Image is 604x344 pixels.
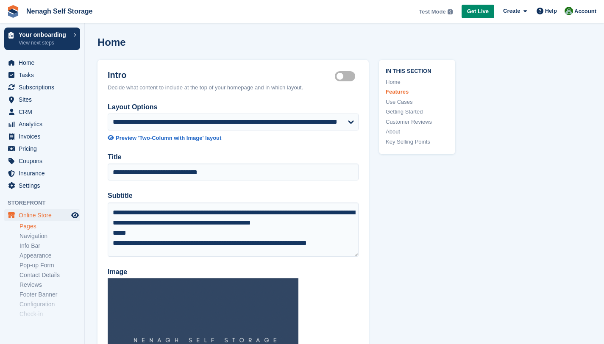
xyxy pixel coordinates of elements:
[19,232,80,240] a: Navigation
[116,134,221,142] div: Preview 'Two-Column with Image' layout
[19,242,80,250] a: Info Bar
[19,143,70,155] span: Pricing
[386,108,448,116] a: Getting Started
[70,210,80,220] a: Preview store
[23,4,96,18] a: Nenagh Self Storage
[386,128,448,136] a: About
[335,76,359,77] label: Hero section active
[19,118,70,130] span: Analytics
[467,7,489,16] span: Get Live
[386,138,448,146] a: Key Selling Points
[7,5,19,18] img: stora-icon-8386f47178a22dfd0bd8f6a31ec36ba5ce8667c1dd55bd0f319d3a0aa187defe.svg
[448,9,453,14] img: icon-info-grey-7440780725fd019a000dd9b08b2336e03edf1995a4989e88bcd33f0948082b44.svg
[19,94,70,105] span: Sites
[19,167,70,179] span: Insurance
[19,281,80,289] a: Reviews
[108,191,359,201] label: Subtitle
[4,118,80,130] a: menu
[19,81,70,93] span: Subscriptions
[19,57,70,69] span: Home
[19,271,80,279] a: Contact Details
[108,102,359,112] label: Layout Options
[19,155,70,167] span: Coupons
[8,199,84,207] span: Storefront
[108,267,359,277] label: Image
[4,69,80,81] a: menu
[4,143,80,155] a: menu
[4,106,80,118] a: menu
[108,152,359,162] label: Title
[419,8,445,16] span: Test Mode
[574,7,596,16] span: Account
[4,130,80,142] a: menu
[19,300,80,308] a: Configuration
[503,7,520,15] span: Create
[4,155,80,167] a: menu
[386,98,448,106] a: Use Cases
[19,310,80,318] a: Check-in
[19,39,69,47] p: View next steps
[19,180,70,191] span: Settings
[19,209,70,221] span: Online Store
[4,28,80,50] a: Your onboarding View next steps
[19,261,80,269] a: Pop-up Form
[386,78,448,86] a: Home
[108,83,359,92] div: Decide what content to include at the top of your homepage and in which layout.
[108,70,335,80] h2: Intro
[97,36,126,48] h1: Home
[19,130,70,142] span: Invoices
[462,5,494,19] a: Get Live
[386,88,448,96] a: Features
[545,7,557,15] span: Help
[19,252,80,260] a: Appearance
[565,7,573,15] img: Brian Comerford
[19,291,80,299] a: Footer Banner
[4,81,80,93] a: menu
[4,209,80,221] a: menu
[108,134,359,142] a: Preview 'Two-Column with Image' layout
[4,167,80,179] a: menu
[19,69,70,81] span: Tasks
[19,106,70,118] span: CRM
[19,32,69,38] p: Your onboarding
[386,118,448,126] a: Customer Reviews
[19,222,80,230] a: Pages
[386,67,448,75] span: In this section
[4,57,80,69] a: menu
[4,94,80,105] a: menu
[4,180,80,191] a: menu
